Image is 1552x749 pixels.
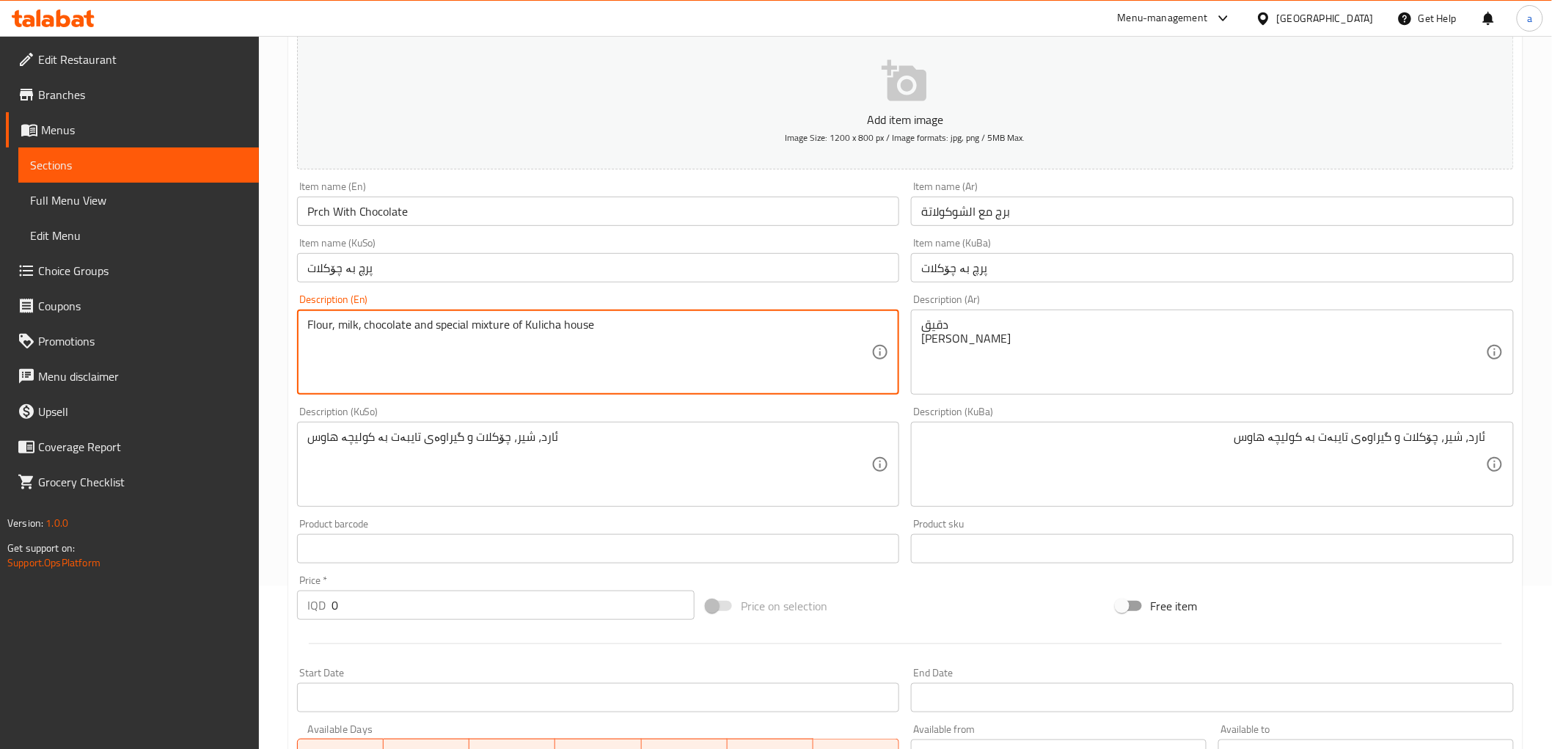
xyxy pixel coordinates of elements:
span: Menus [41,121,247,139]
a: Edit Menu [18,218,259,253]
span: a [1527,10,1532,26]
a: Coverage Report [6,429,259,464]
span: Free item [1151,597,1198,615]
a: Full Menu View [18,183,259,218]
a: Menus [6,112,259,147]
span: Image Size: 1200 x 800 px / Image formats: jpg, png / 5MB Max. [786,129,1025,146]
span: Get support on: [7,538,75,558]
span: Full Menu View [30,191,247,209]
span: Upsell [38,403,247,420]
input: Please enter product sku [911,534,1514,563]
span: Menu disclaimer [38,368,247,385]
input: Enter name KuSo [297,253,900,282]
button: Add item imageImage Size: 1200 x 800 px / Image formats: jpg, png / 5MB Max. [297,35,1514,169]
input: Enter name En [297,197,900,226]
textarea: ئارد، شیر، چۆکلات و گیراوەی تایبەت بە کولیچە هاوس [307,430,872,500]
span: Sections [30,156,247,174]
span: Coverage Report [38,438,247,456]
span: Edit Restaurant [38,51,247,68]
span: Grocery Checklist [38,473,247,491]
span: 1.0.0 [45,514,68,533]
span: Version: [7,514,43,533]
input: Please enter product barcode [297,534,900,563]
a: Menu disclaimer [6,359,259,394]
p: Add item image [320,111,1491,128]
a: Support.OpsPlatform [7,553,100,572]
input: Enter name Ar [911,197,1514,226]
a: Sections [18,147,259,183]
div: [GEOGRAPHIC_DATA] [1277,10,1374,26]
a: Choice Groups [6,253,259,288]
span: Choice Groups [38,262,247,279]
a: Coupons [6,288,259,324]
input: Please enter price [332,591,695,620]
div: Menu-management [1118,10,1208,27]
span: Edit Menu [30,227,247,244]
a: Branches [6,77,259,112]
a: Upsell [6,394,259,429]
span: Coupons [38,297,247,315]
span: Promotions [38,332,247,350]
textarea: Flour, milk, chocolate and special mixture of Kulicha house [307,318,872,387]
a: Promotions [6,324,259,359]
a: Grocery Checklist [6,464,259,500]
p: IQD [307,596,326,614]
textarea: ئارد، شیر، چۆکلات و گیراوەی تایبەت بە کولیچە هاوس [921,430,1486,500]
input: Enter name KuBa [911,253,1514,282]
textarea: دقيق [PERSON_NAME] [921,318,1486,387]
span: Price on selection [741,597,827,615]
span: Branches [38,86,247,103]
a: Edit Restaurant [6,42,259,77]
